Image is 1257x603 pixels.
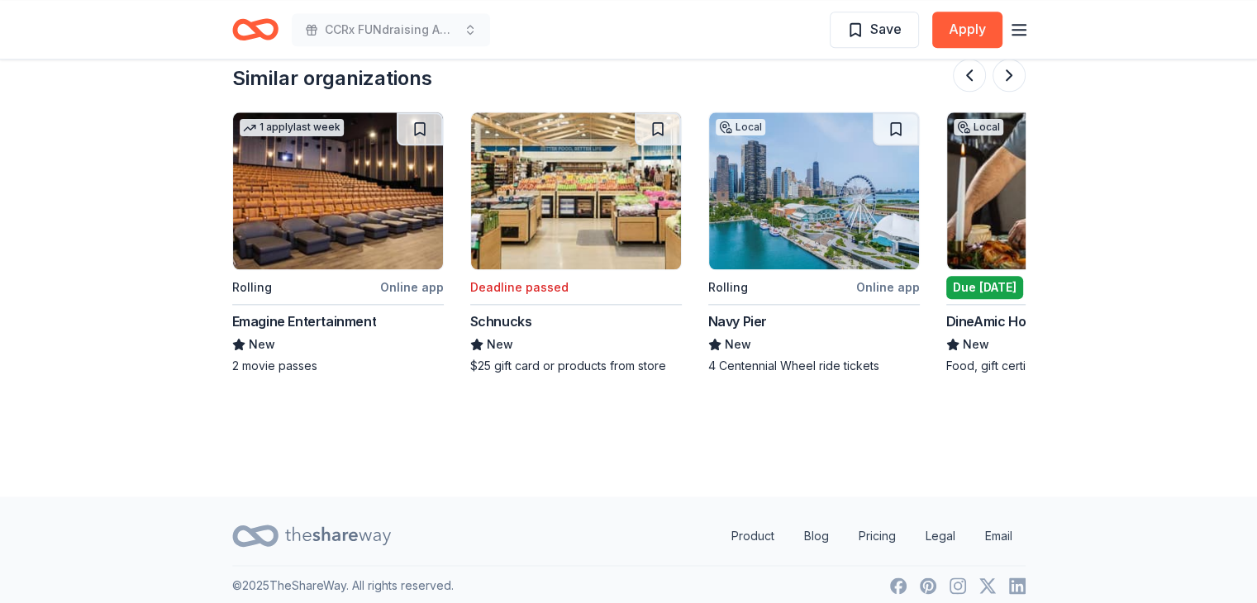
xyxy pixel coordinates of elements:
[232,65,432,92] div: Similar organizations
[470,358,682,374] div: $25 gift card or products from store
[470,278,569,297] div: Deadline passed
[470,311,532,331] div: Schnucks
[947,112,1157,269] img: Image for DineAmic Hospitality
[240,119,344,136] div: 1 apply last week
[325,20,457,40] span: CCRx FUNdraising Auction
[249,335,275,354] span: New
[708,278,748,297] div: Rolling
[972,520,1026,553] a: Email
[830,12,919,48] button: Save
[963,335,989,354] span: New
[380,277,444,297] div: Online app
[791,520,842,553] a: Blog
[856,277,920,297] div: Online app
[716,119,765,135] div: Local
[932,12,1002,48] button: Apply
[946,276,1023,299] div: Due [DATE]
[708,311,767,331] div: Navy Pier
[708,358,920,374] div: 4 Centennial Wheel ride tickets
[232,10,279,49] a: Home
[708,112,920,374] a: Image for Navy PierLocalRollingOnline appNavy PierNew4 Centennial Wheel ride tickets
[232,576,454,596] p: © 2025 TheShareWay. All rights reserved.
[946,358,1158,374] div: Food, gift certificate(s)
[912,520,969,553] a: Legal
[487,335,513,354] span: New
[954,119,1003,135] div: Local
[232,112,444,374] a: Image for Emagine Entertainment1 applylast weekRollingOnline appEmagine EntertainmentNew2 movie p...
[232,311,377,331] div: Emagine Entertainment
[471,112,681,269] img: Image for Schnucks
[718,520,1026,553] nav: quick links
[292,13,490,46] button: CCRx FUNdraising Auction
[718,520,788,553] a: Product
[946,311,1074,331] div: DineAmic Hospitality
[470,112,682,374] a: Image for SchnucksDeadline passedSchnucksNew$25 gift card or products from store
[946,112,1158,374] a: Image for DineAmic HospitalityLocalDue [DATE]Online appDineAmic HospitalityNewFood, gift certific...
[233,112,443,269] img: Image for Emagine Entertainment
[232,358,444,374] div: 2 movie passes
[725,335,751,354] span: New
[709,112,919,269] img: Image for Navy Pier
[845,520,909,553] a: Pricing
[870,18,902,40] span: Save
[232,278,272,297] div: Rolling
